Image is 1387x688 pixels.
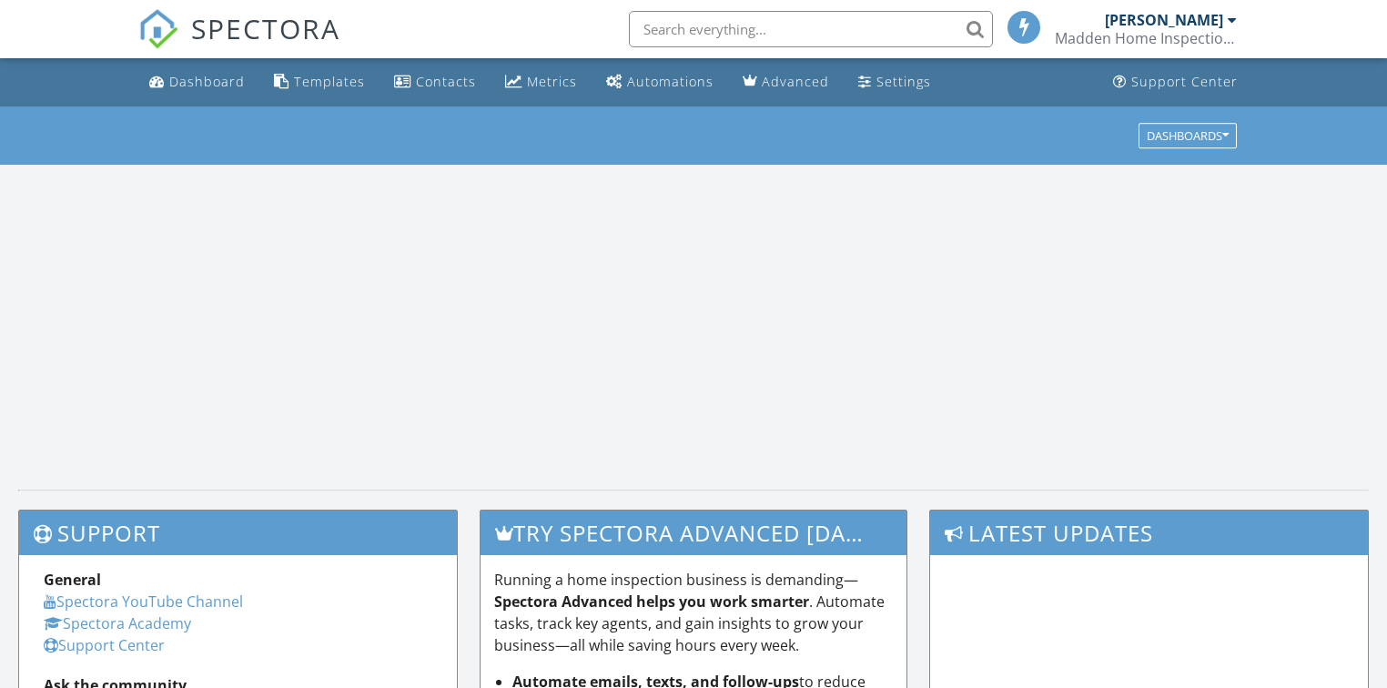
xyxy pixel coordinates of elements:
[930,511,1368,555] h3: Latest Updates
[138,9,178,49] img: The Best Home Inspection Software - Spectora
[267,66,372,99] a: Templates
[762,73,829,90] div: Advanced
[294,73,365,90] div: Templates
[1106,66,1245,99] a: Support Center
[876,73,931,90] div: Settings
[169,73,245,90] div: Dashboard
[387,66,483,99] a: Contacts
[142,66,252,99] a: Dashboard
[191,9,340,47] span: SPECTORA
[498,66,584,99] a: Metrics
[44,570,101,590] strong: General
[627,73,714,90] div: Automations
[44,635,165,655] a: Support Center
[1147,129,1229,142] div: Dashboards
[1139,123,1237,148] button: Dashboards
[1105,11,1223,29] div: [PERSON_NAME]
[1131,73,1238,90] div: Support Center
[416,73,476,90] div: Contacts
[527,73,577,90] div: Metrics
[599,66,721,99] a: Automations (Basic)
[1055,29,1237,47] div: Madden Home Inspections
[138,25,340,63] a: SPECTORA
[481,511,907,555] h3: Try spectora advanced [DATE]
[19,511,457,555] h3: Support
[629,11,993,47] input: Search everything...
[44,592,243,612] a: Spectora YouTube Channel
[494,592,809,612] strong: Spectora Advanced helps you work smarter
[44,613,191,633] a: Spectora Academy
[494,569,894,656] p: Running a home inspection business is demanding— . Automate tasks, track key agents, and gain ins...
[851,66,938,99] a: Settings
[735,66,836,99] a: Advanced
